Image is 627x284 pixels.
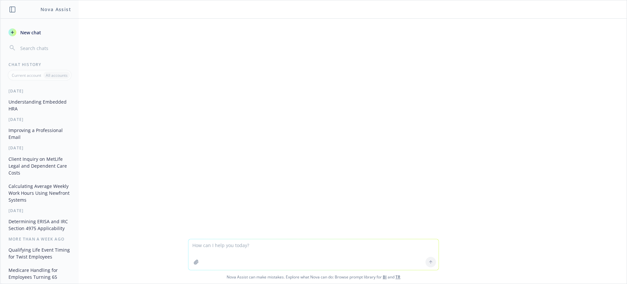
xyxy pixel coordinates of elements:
[6,125,73,142] button: Improving a Professional Email
[19,43,71,53] input: Search chats
[19,29,41,36] span: New chat
[1,62,79,67] div: Chat History
[395,274,400,280] a: TR
[6,154,73,178] button: Client Inquiry on MetLife Legal and Dependent Care Costs
[1,117,79,122] div: [DATE]
[6,216,73,234] button: Determining ERISA and IRC Section 4975 Applicability
[1,208,79,213] div: [DATE]
[6,96,73,114] button: Understanding Embedded HRA
[12,73,41,78] p: Current account
[6,26,73,38] button: New chat
[1,236,79,242] div: More than a week ago
[6,181,73,205] button: Calculating Average Weekly Work Hours Using Newfront Systems
[46,73,68,78] p: All accounts
[383,274,387,280] a: BI
[3,270,624,284] span: Nova Assist can make mistakes. Explore what Nova can do: Browse prompt library for and
[1,88,79,94] div: [DATE]
[40,6,71,13] h1: Nova Assist
[6,244,73,262] button: Qualifying Life Event Timing for Twist Employees
[1,145,79,151] div: [DATE]
[6,265,73,282] button: Medicare Handling for Employees Turning 65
